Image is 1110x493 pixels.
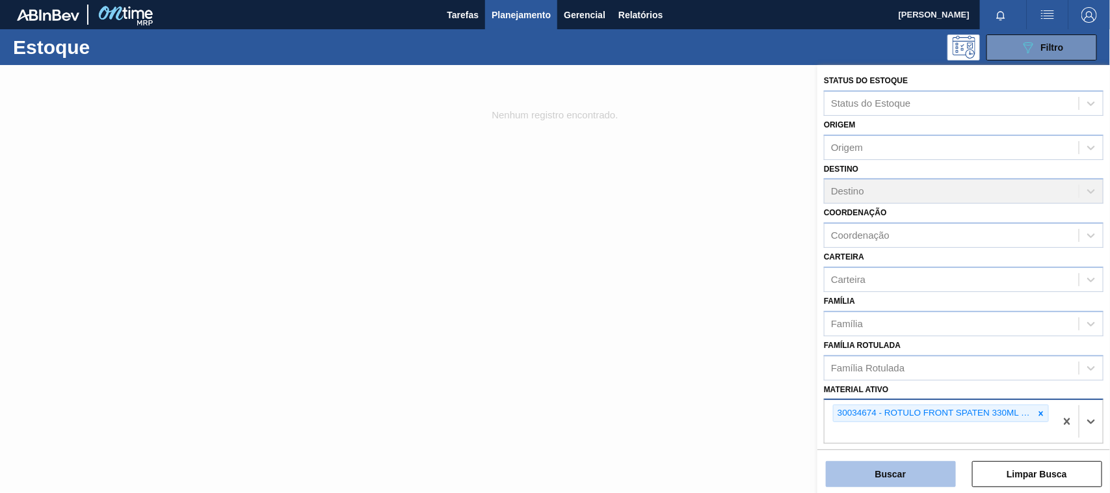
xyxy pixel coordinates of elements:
label: Destino [824,165,858,174]
div: Status do Estoque [831,98,911,109]
div: Família [831,318,863,329]
div: Carteira [831,274,866,285]
h1: Estoque [13,40,204,55]
label: Status do Estoque [824,76,908,85]
button: Notificações [980,6,1022,24]
div: 30034674 - ROTULO FRONT SPATEN 330ML VBI25 [834,405,1034,421]
div: Pogramando: nenhum usuário selecionado [947,34,980,60]
img: userActions [1040,7,1055,23]
label: Família Rotulada [824,341,901,350]
label: Família [824,297,855,306]
label: Carteira [824,252,864,261]
label: Coordenação [824,208,887,217]
label: Origem [824,120,856,129]
div: Origem [831,142,863,153]
button: Filtro [986,34,1097,60]
span: Planejamento [492,7,551,23]
label: Material ativo [824,385,889,394]
img: Logout [1081,7,1097,23]
span: Relatórios [618,7,663,23]
div: Família Rotulada [831,362,905,373]
span: Filtro [1041,42,1064,53]
span: Gerencial [564,7,605,23]
img: TNhmsLtSVTkK8tSr43FrP2fwEKptu5GPRR3wAAAABJRU5ErkJggg== [17,9,79,21]
span: Tarefas [447,7,479,23]
div: Coordenação [831,230,890,241]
